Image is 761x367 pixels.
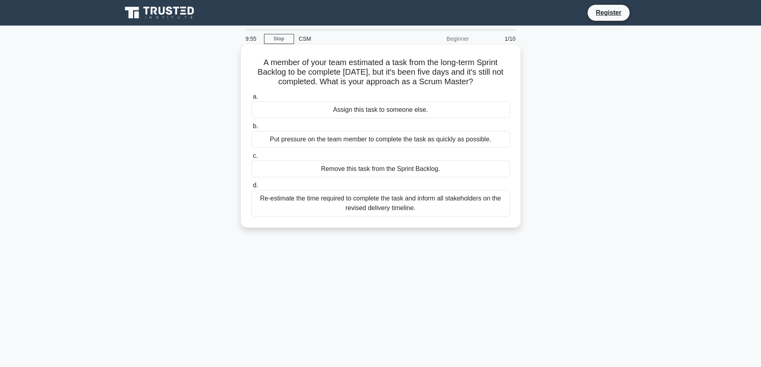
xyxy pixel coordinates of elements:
[251,101,510,118] div: Assign this task to someone else.
[294,31,404,47] div: CSM
[251,161,510,177] div: Remove this task from the Sprint Backlog.
[251,190,510,216] div: Re-estimate the time required to complete the task and inform all stakeholders on the revised del...
[264,34,294,44] a: Stop
[253,152,258,159] span: c.
[404,31,474,47] div: Beginner
[253,93,258,100] span: a.
[251,131,510,148] div: Put pressure on the team member to complete the task as quickly as possible.
[591,8,626,18] a: Register
[253,182,258,188] span: d.
[474,31,521,47] div: 1/10
[241,31,264,47] div: 9:55
[253,123,258,129] span: b.
[250,58,511,87] h5: A member of your team estimated a task from the long-term Sprint Backlog to be complete [DATE], b...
